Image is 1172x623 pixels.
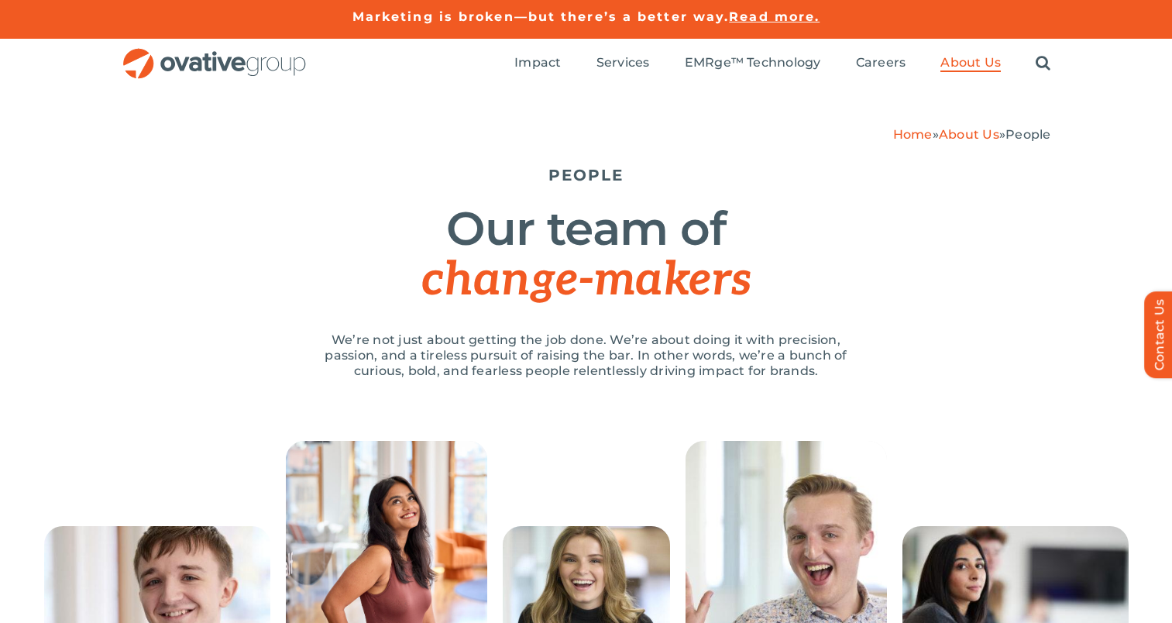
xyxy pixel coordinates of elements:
[940,55,1001,72] a: About Us
[514,55,561,72] a: Impact
[893,127,933,142] a: Home
[352,9,730,24] a: Marketing is broken—but there’s a better way.
[122,46,308,61] a: OG_Full_horizontal_RGB
[514,55,561,71] span: Impact
[940,55,1001,71] span: About Us
[856,55,906,71] span: Careers
[122,166,1051,184] h5: PEOPLE
[122,204,1051,305] h1: Our team of
[514,39,1050,88] nav: Menu
[596,55,650,71] span: Services
[596,55,650,72] a: Services
[308,332,865,379] p: We’re not just about getting the job done. We’re about doing it with precision, passion, and a ti...
[421,253,750,308] span: change-makers
[729,9,820,24] a: Read more.
[939,127,999,142] a: About Us
[1036,55,1050,72] a: Search
[685,55,821,72] a: EMRge™ Technology
[856,55,906,72] a: Careers
[685,55,821,71] span: EMRge™ Technology
[893,127,1051,142] span: » »
[1005,127,1050,142] span: People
